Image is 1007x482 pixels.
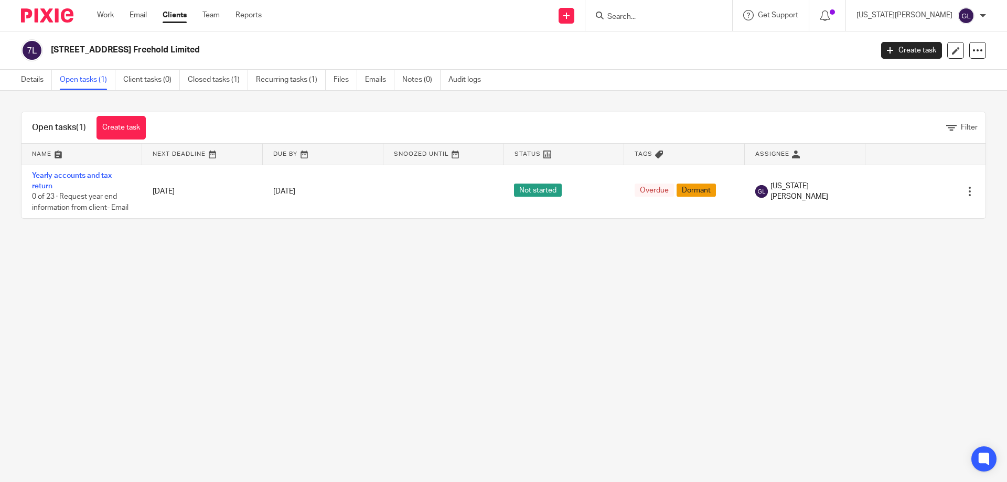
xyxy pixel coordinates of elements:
[21,70,52,90] a: Details
[21,39,43,61] img: svg%3E
[256,70,326,90] a: Recurring tasks (1)
[881,42,942,59] a: Create task
[856,10,952,20] p: [US_STATE][PERSON_NAME]
[958,7,974,24] img: svg%3E
[202,10,220,20] a: Team
[123,70,180,90] a: Client tasks (0)
[770,181,855,202] span: [US_STATE][PERSON_NAME]
[130,10,147,20] a: Email
[76,123,86,132] span: (1)
[32,193,128,211] span: 0 of 23 · Request year end information from client- Email
[32,172,112,190] a: Yearly accounts and tax return
[606,13,701,22] input: Search
[51,45,702,56] h2: [STREET_ADDRESS] Freehold Limited
[163,10,187,20] a: Clients
[677,184,716,197] span: Dormant
[515,151,541,157] span: Status
[97,116,146,140] a: Create task
[402,70,441,90] a: Notes (0)
[961,124,978,131] span: Filter
[758,12,798,19] span: Get Support
[635,184,674,197] span: Overdue
[334,70,357,90] a: Files
[514,184,562,197] span: Not started
[142,165,263,218] td: [DATE]
[97,10,114,20] a: Work
[273,188,295,195] span: [DATE]
[394,151,449,157] span: Snoozed Until
[755,185,768,198] img: svg%3E
[32,122,86,133] h1: Open tasks
[635,151,652,157] span: Tags
[365,70,394,90] a: Emails
[21,8,73,23] img: Pixie
[448,70,489,90] a: Audit logs
[60,70,115,90] a: Open tasks (1)
[235,10,262,20] a: Reports
[188,70,248,90] a: Closed tasks (1)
